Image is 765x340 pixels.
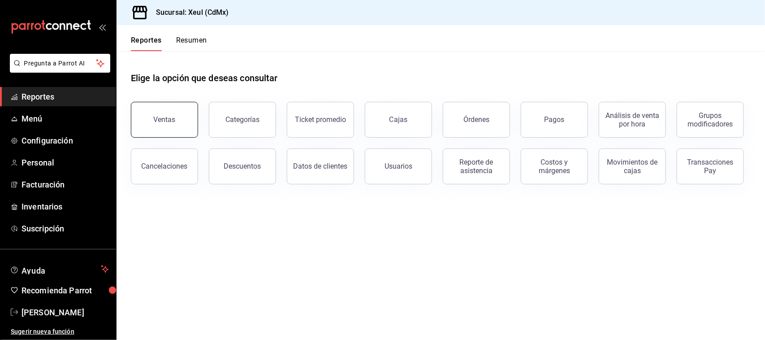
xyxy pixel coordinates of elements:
button: Transacciones Pay [677,148,744,184]
div: Descuentos [224,162,261,170]
div: Cajas [389,114,408,125]
span: Recomienda Parrot [22,284,109,296]
div: Reporte de asistencia [449,158,504,175]
h1: Elige la opción que deseas consultar [131,71,278,85]
button: Pregunta a Parrot AI [10,54,110,73]
button: Ventas [131,102,198,138]
div: Ventas [154,115,176,124]
button: Usuarios [365,148,432,184]
button: Descuentos [209,148,276,184]
div: Categorías [225,115,259,124]
div: Movimientos de cajas [605,158,660,175]
span: Personal [22,157,109,169]
div: Análisis de venta por hora [605,111,660,128]
span: Sugerir nueva función [11,327,109,336]
span: Menú [22,113,109,125]
button: Resumen [176,36,207,51]
span: Inventarios [22,201,109,213]
div: Pagos [545,115,565,124]
button: Análisis de venta por hora [599,102,666,138]
div: Cancelaciones [142,162,188,170]
button: Grupos modificadores [677,102,744,138]
h3: Sucursal: Xeul (CdMx) [149,7,229,18]
span: Facturación [22,179,109,191]
div: Transacciones Pay [683,158,738,175]
button: Movimientos de cajas [599,148,666,184]
button: Ticket promedio [287,102,354,138]
button: Categorías [209,102,276,138]
span: Reportes [22,91,109,103]
span: Configuración [22,135,109,147]
div: Usuarios [385,162,412,170]
div: Ticket promedio [295,115,346,124]
span: [PERSON_NAME] [22,306,109,318]
span: Suscripción [22,222,109,235]
span: Ayuda [22,264,97,275]
button: Pagos [521,102,588,138]
button: Órdenes [443,102,510,138]
button: Cancelaciones [131,148,198,184]
button: Reporte de asistencia [443,148,510,184]
div: navigation tabs [131,36,207,51]
div: Datos de clientes [294,162,348,170]
button: Reportes [131,36,162,51]
div: Costos y márgenes [527,158,582,175]
span: Pregunta a Parrot AI [24,59,96,68]
button: Datos de clientes [287,148,354,184]
a: Pregunta a Parrot AI [6,65,110,74]
button: open_drawer_menu [99,23,106,31]
div: Grupos modificadores [683,111,738,128]
button: Costos y márgenes [521,148,588,184]
div: Órdenes [463,115,489,124]
a: Cajas [365,102,432,138]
